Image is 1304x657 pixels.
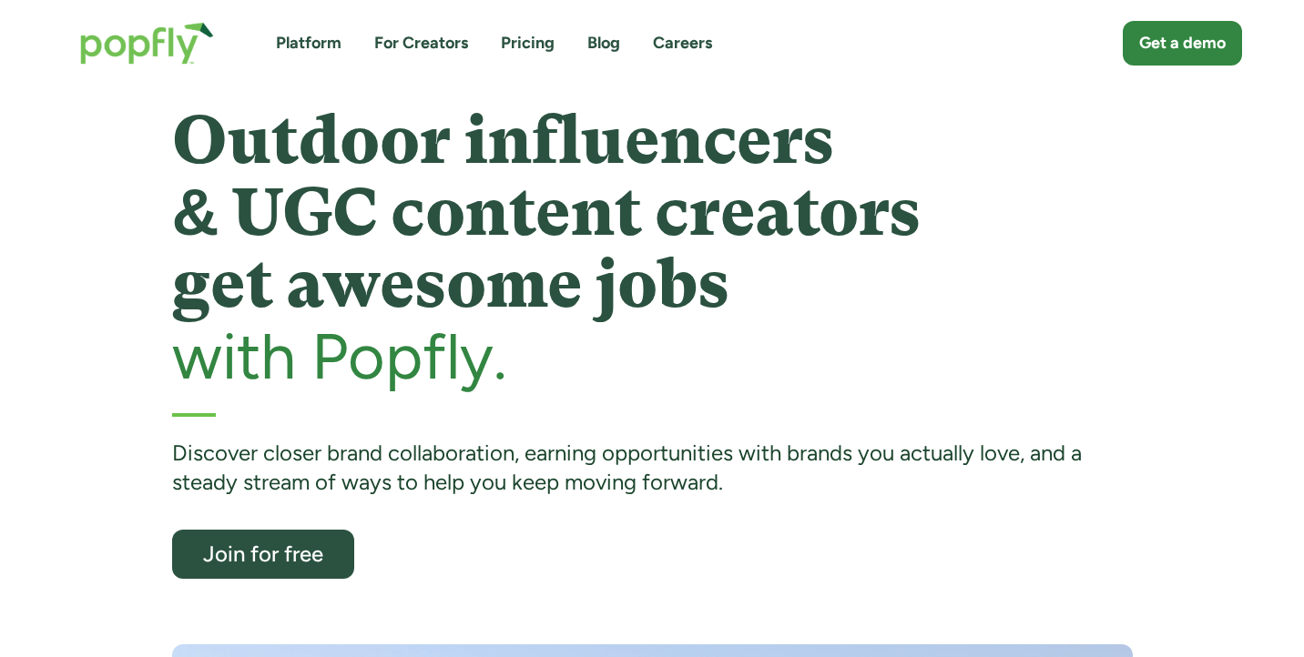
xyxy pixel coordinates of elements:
[172,530,354,579] a: Join for free
[653,32,712,55] a: Careers
[1123,21,1242,66] a: Get a demo
[276,32,341,55] a: Platform
[1139,32,1226,55] div: Get a demo
[172,321,1133,391] h2: with Popfly.
[587,32,620,55] a: Blog
[188,542,338,565] div: Join for free
[62,4,232,83] a: home
[172,105,1133,321] h1: Outdoor influencers & UGC content creators get awesome jobs
[501,32,555,55] a: Pricing
[374,32,468,55] a: For Creators
[172,439,1133,498] div: Discover closer brand collaboration, earning opportunities with brands you actually love, and a s...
